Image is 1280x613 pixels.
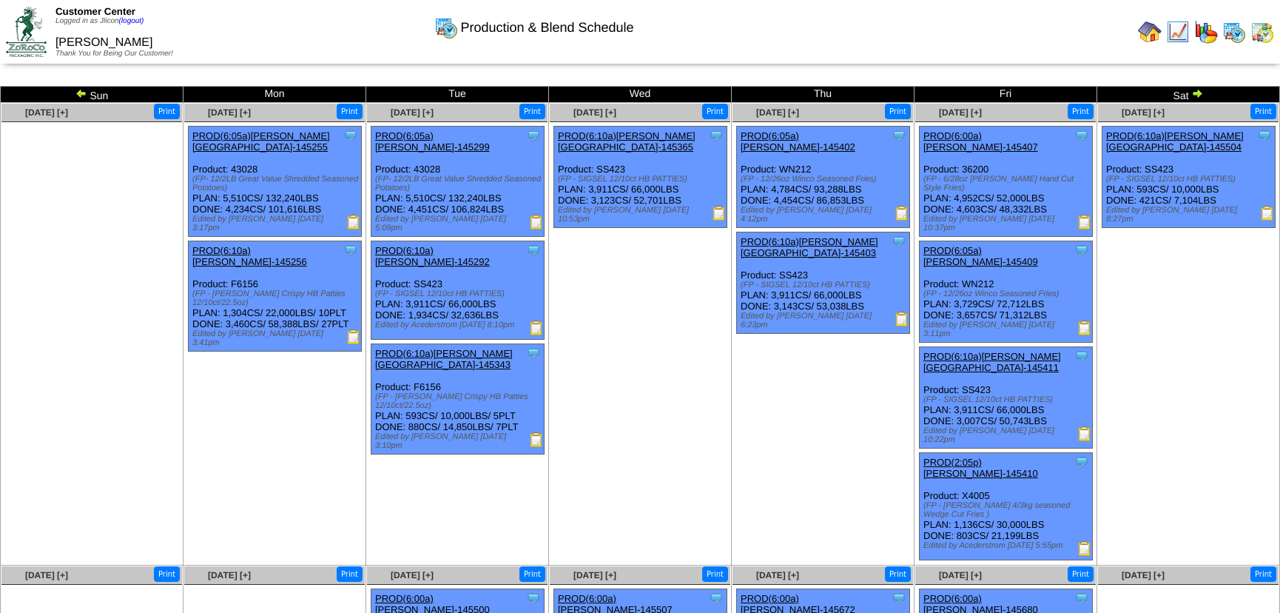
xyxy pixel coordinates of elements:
[923,426,1092,444] div: Edited by [PERSON_NAME] [DATE] 10:22pm
[75,87,87,99] img: arrowleft.gif
[923,351,1061,373] a: PROD(6:10a)[PERSON_NAME][GEOGRAPHIC_DATA]-145411
[1097,87,1280,103] td: Sat
[1106,206,1275,224] div: Edited by [PERSON_NAME] [DATE] 8:27pm
[1068,566,1094,582] button: Print
[6,7,47,56] img: ZoRoCo_Logo(Green%26Foil)%20jpg.webp
[337,566,363,582] button: Print
[741,236,878,258] a: PROD(6:10a)[PERSON_NAME][GEOGRAPHIC_DATA]-145403
[119,17,144,25] a: (logout)
[366,87,549,103] td: Tue
[375,130,490,153] a: PROD(6:05a)[PERSON_NAME]-145299
[434,16,458,39] img: calendarprod.gif
[741,312,909,329] div: Edited by [PERSON_NAME] [DATE] 6:23pm
[709,591,724,606] img: Tooltip
[737,232,910,334] div: Product: SS423 PLAN: 3,911CS / 66,000LBS DONE: 3,143CS / 53,038LBS
[920,347,1093,449] div: Product: SS423 PLAN: 3,911CS / 66,000LBS DONE: 3,007CS / 50,743LBS
[1,87,183,103] td: Sun
[519,566,545,582] button: Print
[526,243,541,258] img: Tooltip
[192,245,307,267] a: PROD(6:10a)[PERSON_NAME]-145256
[526,346,541,361] img: Tooltip
[192,130,330,153] a: PROD(6:05a)[PERSON_NAME][GEOGRAPHIC_DATA]-145255
[391,570,434,580] a: [DATE] [+]
[189,241,362,352] div: Product: F6156 PLAN: 1,304CS / 22,000LBS / 10PLT DONE: 3,460CS / 58,388LBS / 27PLT
[460,20,633,36] span: Production & Blend Schedule
[371,127,545,237] div: Product: 43028 PLAN: 5,510CS / 132,240LBS DONE: 4,451CS / 106,824LBS
[558,206,727,224] div: Edited by [PERSON_NAME] [DATE] 10:53pm
[741,206,909,224] div: Edited by [PERSON_NAME] [DATE] 4:12pm
[192,215,361,232] div: Edited by [PERSON_NAME] [DATE] 3:17pm
[939,570,982,580] span: [DATE] [+]
[1257,128,1272,143] img: Tooltip
[1222,20,1246,44] img: calendarprod.gif
[1068,104,1094,119] button: Print
[1250,20,1274,44] img: calendarinout.gif
[55,6,135,17] span: Customer Center
[343,128,358,143] img: Tooltip
[25,570,68,580] a: [DATE] [+]
[519,104,545,119] button: Print
[343,243,358,258] img: Tooltip
[756,570,799,580] span: [DATE] [+]
[923,215,1092,232] div: Edited by [PERSON_NAME] [DATE] 10:37pm
[154,566,180,582] button: Print
[25,107,68,118] a: [DATE] [+]
[920,241,1093,343] div: Product: WN212 PLAN: 3,729CS / 72,712LBS DONE: 3,657CS / 71,312LBS
[923,457,1038,479] a: PROD(2:05p)[PERSON_NAME]-145410
[183,87,366,103] td: Mon
[375,245,490,267] a: PROD(6:10a)[PERSON_NAME]-145292
[558,175,727,184] div: (FP - SIGSEL 12/10ct HB PATTIES)
[920,453,1093,560] div: Product: X4005 PLAN: 1,136CS / 30,000LBS DONE: 803CS / 21,199LBS
[1260,206,1275,221] img: Production Report
[549,87,732,103] td: Wed
[1077,426,1092,441] img: Production Report
[192,175,361,192] div: (FP- 12/2LB Great Value Shredded Seasoned Potatoes)
[55,17,144,25] span: Logged in as Jlicon
[526,128,541,143] img: Tooltip
[756,107,799,118] span: [DATE] [+]
[1250,104,1276,119] button: Print
[391,107,434,118] span: [DATE] [+]
[895,206,909,221] img: Production Report
[1122,570,1165,580] a: [DATE] [+]
[154,104,180,119] button: Print
[892,128,906,143] img: Tooltip
[939,107,982,118] span: [DATE] [+]
[573,570,616,580] a: [DATE] [+]
[1250,566,1276,582] button: Print
[208,107,251,118] a: [DATE] [+]
[892,234,906,249] img: Tooltip
[375,175,544,192] div: (FP- 12/2LB Great Value Shredded Seasoned Potatoes)
[554,127,727,228] div: Product: SS423 PLAN: 3,911CS / 66,000LBS DONE: 3,123CS / 52,701LBS
[189,127,362,237] div: Product: 43028 PLAN: 5,510CS / 132,240LBS DONE: 4,234CS / 101,616LBS
[1074,455,1089,469] img: Tooltip
[1122,107,1165,118] a: [DATE] [+]
[923,245,1038,267] a: PROD(6:05a)[PERSON_NAME]-145409
[732,87,914,103] td: Thu
[573,107,616,118] span: [DATE] [+]
[1106,175,1275,184] div: (FP - SIGSEL 12/10ct HB PATTIES)
[914,87,1097,103] td: Fri
[208,570,251,580] a: [DATE] [+]
[923,175,1092,192] div: (FP - 6/28oz [PERSON_NAME] Hand Cut Style Fries)
[529,215,544,230] img: Production Report
[1194,20,1218,44] img: graph.gif
[923,289,1092,298] div: (FP - 12/26oz Winco Seasoned Fries)
[375,392,544,410] div: (FP - [PERSON_NAME] Crispy HB Patties 12/10ct/22.5oz)
[920,127,1093,237] div: Product: 36200 PLAN: 4,952CS / 52,000LBS DONE: 4,603CS / 48,332LBS
[1077,321,1092,335] img: Production Report
[923,130,1038,153] a: PROD(6:00a)[PERSON_NAME]-145407
[702,104,728,119] button: Print
[1106,130,1244,153] a: PROD(6:10a)[PERSON_NAME][GEOGRAPHIC_DATA]-145504
[709,128,724,143] img: Tooltip
[375,348,513,370] a: PROD(6:10a)[PERSON_NAME][GEOGRAPHIC_DATA]-145343
[529,432,544,447] img: Production Report
[1077,541,1092,556] img: Production Report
